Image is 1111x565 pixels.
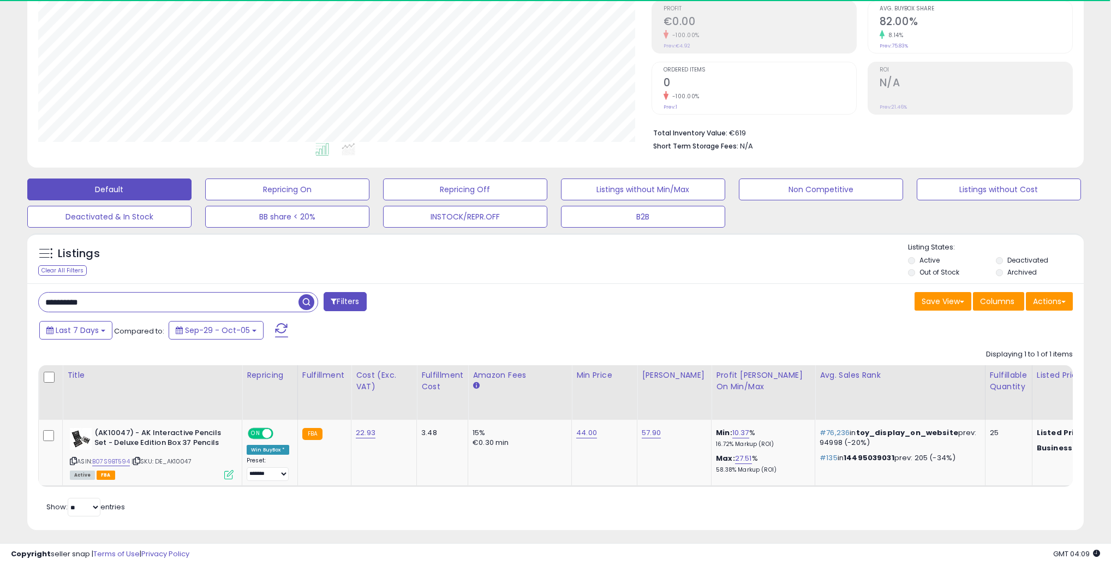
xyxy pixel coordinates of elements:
span: All listings currently available for purchase on Amazon [70,471,95,480]
label: Deactivated [1007,255,1048,265]
span: Avg. Buybox Share [880,6,1072,12]
a: B07S9BT594 [92,457,130,466]
div: seller snap | | [11,549,189,560]
p: 58.38% Markup (ROI) [716,466,807,474]
small: Amazon Fees. [473,381,479,391]
p: Listing States: [908,242,1084,253]
a: 10.37 [732,427,749,438]
span: Columns [980,296,1014,307]
div: [PERSON_NAME] [642,370,707,381]
span: Ordered Items [664,67,856,73]
button: Deactivated & In Stock [27,206,192,228]
div: Repricing [247,370,293,381]
label: Active [919,255,940,265]
li: €619 [653,126,1065,139]
div: ASIN: [70,428,234,479]
button: Repricing Off [383,179,547,200]
button: Actions [1026,292,1073,311]
div: 15% [473,428,563,438]
div: €0.30 min [473,438,563,448]
img: 41ypoBDMPjL._SL40_.jpg [70,428,92,450]
h2: 0 [664,76,856,91]
button: B2B [561,206,725,228]
button: BB share < 20% [205,206,369,228]
span: | SKU: DE_AK10047 [132,457,192,466]
small: FBA [302,428,322,440]
strong: Copyright [11,549,51,559]
p: 16.72% Markup (ROI) [716,441,807,448]
button: Listings without Min/Max [561,179,725,200]
button: Last 7 Days [39,321,112,340]
small: -100.00% [668,31,700,39]
div: Min Price [576,370,632,381]
a: Privacy Policy [141,549,189,559]
small: 8.14% [885,31,904,39]
a: 57.90 [642,427,661,438]
b: Business Price: [1037,443,1097,453]
button: Listings without Cost [917,179,1081,200]
div: Title [67,370,237,381]
b: Min: [716,427,732,438]
small: Prev: 75.83% [880,43,908,49]
h2: N/A [880,76,1072,91]
span: OFF [272,429,289,438]
div: Fulfillment [302,370,347,381]
small: Prev: 1 [664,104,677,110]
span: Profit [664,6,856,12]
span: 2025-10-14 04:09 GMT [1053,549,1100,559]
label: Out of Stock [919,267,959,277]
a: 44.00 [576,427,597,438]
div: Win BuyBox * [247,445,289,455]
p: in prev: 205 (-34%) [820,453,976,463]
span: Sep-29 - Oct-05 [185,325,250,336]
span: #135 [820,453,838,463]
b: Listed Price: [1037,427,1086,438]
h2: €0.00 [664,15,856,30]
b: Short Term Storage Fees: [653,141,738,151]
span: FBA [97,471,115,480]
a: 27.51 [735,453,752,464]
h2: 82.00% [880,15,1072,30]
a: 22.93 [356,427,375,438]
small: Prev: €4.92 [664,43,690,49]
div: % [716,454,807,474]
button: Repricing On [205,179,369,200]
label: Archived [1007,267,1037,277]
p: in prev: 94998 (-20%) [820,428,976,448]
a: Terms of Use [93,549,140,559]
button: INSTOCK/REPR.OFF [383,206,547,228]
button: Non Competitive [739,179,903,200]
div: Avg. Sales Rank [820,370,980,381]
div: Clear All Filters [38,265,87,276]
span: Show: entries [46,502,125,512]
div: Fulfillment Cost [421,370,463,392]
div: Preset: [247,457,289,481]
div: % [716,428,807,448]
th: The percentage added to the cost of goods (COGS) that forms the calculator for Min & Max prices. [712,365,815,420]
b: Total Inventory Value: [653,128,727,138]
h5: Listings [58,246,100,261]
span: Compared to: [114,326,164,336]
span: ROI [880,67,1072,73]
button: Filters [324,292,366,311]
b: Max: [716,453,735,463]
span: toy_display_on_website [856,427,958,438]
b: (AK10047) - AK Interactive Pencils Set - Deluxe Edition Box 37 Pencils [94,428,227,451]
span: 14495039031 [844,453,894,463]
span: ON [249,429,262,438]
small: -100.00% [668,92,700,100]
span: Last 7 Days [56,325,99,336]
button: Default [27,179,192,200]
small: Prev: 21.46% [880,104,907,110]
div: Amazon Fees [473,370,567,381]
span: N/A [740,141,753,151]
div: 3.48 [421,428,459,438]
div: Profit [PERSON_NAME] on Min/Max [716,370,810,392]
div: Fulfillable Quantity [990,370,1028,392]
button: Sep-29 - Oct-05 [169,321,264,340]
span: #76,236 [820,427,850,438]
div: Cost (Exc. VAT) [356,370,412,392]
div: Displaying 1 to 1 of 1 items [986,349,1073,360]
div: 25 [990,428,1024,438]
button: Columns [973,292,1024,311]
